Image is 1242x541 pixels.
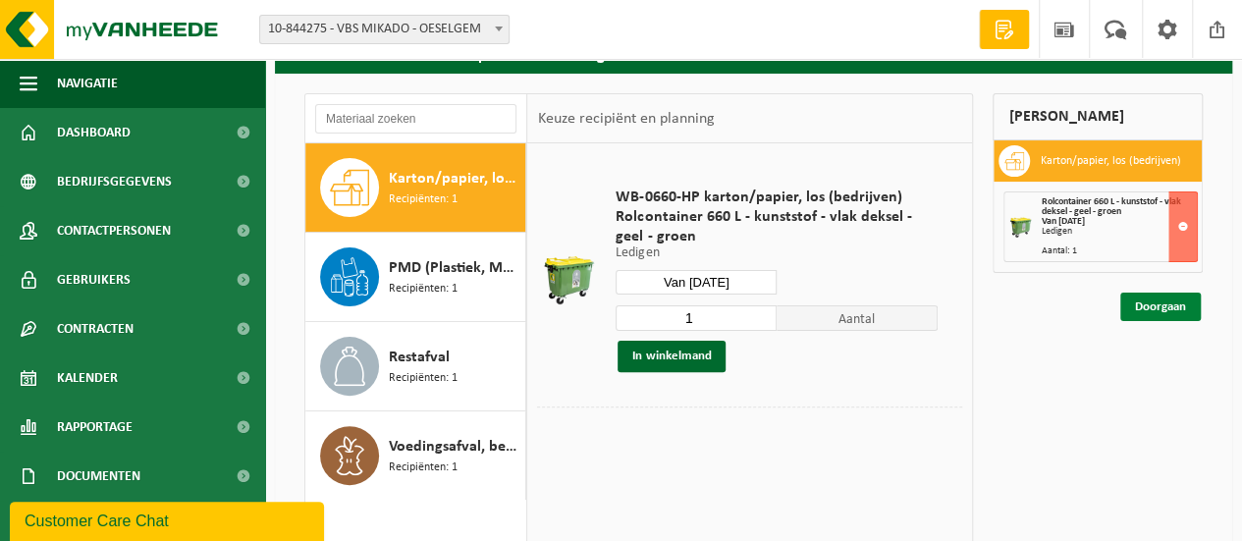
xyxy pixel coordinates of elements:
[57,304,134,353] span: Contracten
[389,369,458,388] span: Recipiënten: 1
[1042,216,1085,227] strong: Van [DATE]
[1042,196,1181,217] span: Rolcontainer 660 L - kunststof - vlak deksel - geel - groen
[389,280,458,298] span: Recipiënten: 1
[389,435,520,459] span: Voedingsafval, bevat producten van dierlijke oorsprong, onverpakt, categorie 3
[57,59,118,108] span: Navigatie
[777,305,938,331] span: Aantal
[10,498,328,541] iframe: chat widget
[616,246,938,260] p: Ledigen
[389,459,458,477] span: Recipiënten: 1
[1120,293,1201,321] a: Doorgaan
[305,143,526,233] button: Karton/papier, los (bedrijven) Recipiënten: 1
[57,403,133,452] span: Rapportage
[389,256,520,280] span: PMD (Plastiek, Metaal, Drankkartons) (bedrijven)
[259,15,510,44] span: 10-844275 - VBS MIKADO - OESELGEM
[260,16,509,43] span: 10-844275 - VBS MIKADO - OESELGEM
[57,353,118,403] span: Kalender
[305,411,526,500] button: Voedingsafval, bevat producten van dierlijke oorsprong, onverpakt, categorie 3 Recipiënten: 1
[57,452,140,501] span: Documenten
[1040,145,1180,177] h3: Karton/papier, los (bedrijven)
[389,190,458,209] span: Recipiënten: 1
[305,233,526,322] button: PMD (Plastiek, Metaal, Drankkartons) (bedrijven) Recipiënten: 1
[616,270,777,295] input: Selecteer datum
[1042,227,1197,237] div: Ledigen
[315,104,516,134] input: Materiaal zoeken
[993,93,1203,140] div: [PERSON_NAME]
[1042,246,1197,256] div: Aantal: 1
[57,108,131,157] span: Dashboard
[57,206,171,255] span: Contactpersonen
[305,322,526,411] button: Restafval Recipiënten: 1
[618,341,726,372] button: In winkelmand
[616,207,938,246] span: Rolcontainer 660 L - kunststof - vlak deksel - geel - groen
[527,94,724,143] div: Keuze recipiënt en planning
[57,157,172,206] span: Bedrijfsgegevens
[57,255,131,304] span: Gebruikers
[616,188,938,207] span: WB-0660-HP karton/papier, los (bedrijven)
[389,346,450,369] span: Restafval
[389,167,520,190] span: Karton/papier, los (bedrijven)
